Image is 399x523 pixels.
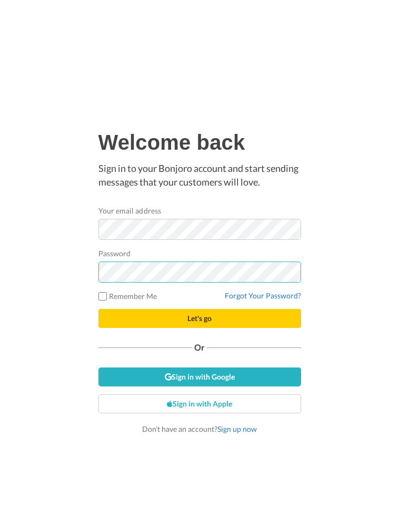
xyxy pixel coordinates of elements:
a: Sign in with Google [98,367,301,386]
label: Your email address [98,205,161,216]
a: Sign up now [217,424,257,433]
label: Password [98,248,131,259]
h1: Welcome back [98,131,301,154]
label: Remember Me [98,290,157,302]
a: Forgot Your Password? [225,291,301,300]
span: Don’t have an account? [142,424,257,433]
span: Let's go [187,314,212,323]
button: Let's go [98,309,301,328]
p: Sign in to your Bonjoro account and start sending messages that your customers will love. [98,162,301,189]
a: Sign in with Apple [98,394,301,413]
input: Remember Me [98,292,107,301]
span: Or [192,344,207,351]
